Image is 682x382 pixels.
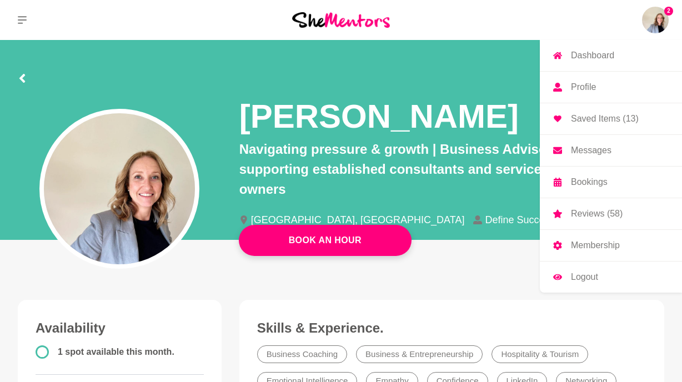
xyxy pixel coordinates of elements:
li: Define Success Coaching [473,215,608,225]
p: Messages [571,146,611,155]
p: Membership [571,241,620,250]
a: Profile [540,72,682,103]
p: Dashboard [571,51,614,60]
a: Reviews (58) [540,198,682,229]
img: She Mentors Logo [292,12,390,27]
p: Navigating pressure & growth | Business Advisor & Coach supporting established consultants and se... [239,139,664,199]
a: Dashboard [540,40,682,71]
a: Bookings [540,167,682,198]
a: Sarah Howell2DashboardProfileSaved Items (13)MessagesBookingsReviews (58)MembershipLogout [642,7,669,33]
h3: Skills & Experience. [257,320,646,336]
h3: Availability [36,320,204,336]
p: Profile [571,83,596,92]
p: Saved Items (13) [571,114,639,123]
span: 2 [664,7,673,16]
a: Messages [540,135,682,166]
p: Reviews (58) [571,209,623,218]
p: Bookings [571,178,608,187]
img: Sarah Howell [642,7,669,33]
h1: [PERSON_NAME] [239,95,519,137]
span: 1 spot available this month. [58,347,174,356]
li: [GEOGRAPHIC_DATA], [GEOGRAPHIC_DATA] [239,215,474,225]
a: Saved Items (13) [540,103,682,134]
button: Book An Hour [239,225,412,256]
p: Logout [571,273,598,282]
